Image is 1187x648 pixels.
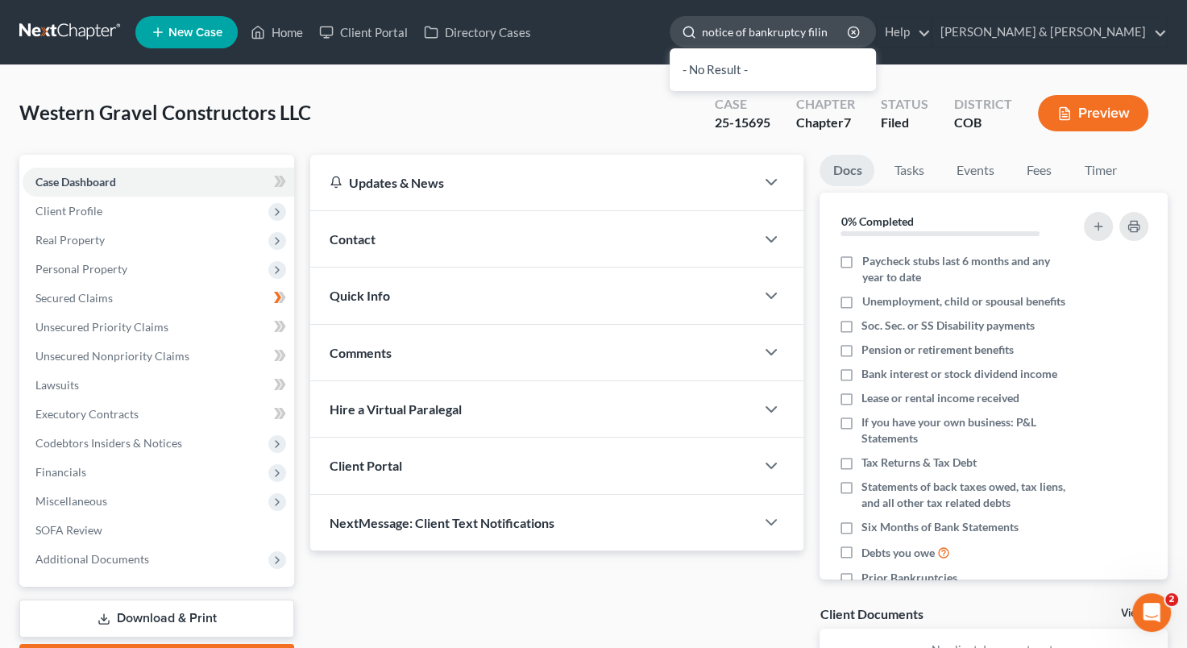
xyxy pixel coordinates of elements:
a: Docs [820,155,874,186]
span: Prior Bankruptcies [861,570,957,586]
a: Unsecured Priority Claims [23,313,294,342]
span: Client Profile [35,204,102,218]
a: Case Dashboard [23,168,294,197]
span: Miscellaneous [35,494,107,508]
div: Chapter [796,114,855,132]
div: - No Result - [670,48,876,91]
span: New Case [168,27,222,39]
a: Executory Contracts [23,400,294,429]
span: Lawsuits [35,378,79,392]
span: NextMessage: Client Text Notifications [330,515,554,530]
span: Comments [330,345,392,360]
div: Client Documents [820,605,923,622]
span: Secured Claims [35,291,113,305]
a: View All [1121,608,1161,619]
div: Updates & News [330,174,736,191]
span: Statements of back taxes owed, tax liens, and all other tax related debts [861,479,1067,511]
div: COB [954,114,1012,132]
span: 2 [1165,593,1178,606]
span: SOFA Review [35,523,102,537]
span: Debts you owe [861,545,935,561]
span: Client Portal [330,458,402,473]
span: Six Months of Bank Statements [861,519,1019,535]
a: Home [243,18,311,47]
a: Lawsuits [23,371,294,400]
span: Financials [35,465,86,479]
a: Fees [1013,155,1065,186]
a: Download & Print [19,600,294,638]
span: Additional Documents [35,552,149,566]
span: Lease or rental income received [861,390,1019,406]
a: Timer [1071,155,1129,186]
a: Secured Claims [23,284,294,313]
a: [PERSON_NAME] & [PERSON_NAME] [932,18,1167,47]
span: Personal Property [35,262,127,276]
a: Directory Cases [416,18,539,47]
span: If you have your own business: P&L Statements [861,414,1067,447]
div: Case [715,95,770,114]
span: Western Gravel Constructors LLC [19,101,311,124]
a: Tasks [881,155,936,186]
a: SOFA Review [23,516,294,545]
span: Case Dashboard [35,175,116,189]
span: Unemployment, child or spousal benefits [861,293,1065,309]
span: Quick Info [330,288,390,303]
span: Codebtors Insiders & Notices [35,436,182,450]
span: Soc. Sec. or SS Disability payments [861,318,1035,334]
a: Events [943,155,1006,186]
div: District [954,95,1012,114]
span: Pension or retirement benefits [861,342,1014,358]
span: Unsecured Nonpriority Claims [35,349,189,363]
a: Unsecured Nonpriority Claims [23,342,294,371]
div: 25-15695 [715,114,770,132]
span: Executory Contracts [35,407,139,421]
span: Paycheck stubs last 6 months and any year to date [861,253,1067,285]
span: Unsecured Priority Claims [35,320,168,334]
span: Hire a Virtual Paralegal [330,401,462,417]
span: 7 [844,114,851,130]
input: Search by name... [702,17,849,47]
iframe: Intercom live chat [1132,593,1171,632]
a: Client Portal [311,18,416,47]
button: Preview [1038,95,1148,131]
div: Chapter [796,95,855,114]
div: Status [881,95,928,114]
a: Help [877,18,931,47]
div: Filed [881,114,928,132]
span: Tax Returns & Tax Debt [861,455,977,471]
span: Contact [330,231,376,247]
span: Bank interest or stock dividend income [861,366,1057,382]
span: Real Property [35,233,105,247]
strong: 0% Completed [840,214,913,228]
